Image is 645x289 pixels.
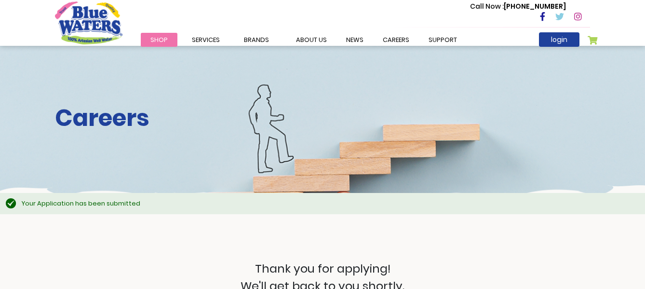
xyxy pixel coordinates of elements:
a: careers [373,33,419,47]
a: News [336,33,373,47]
a: support [419,33,467,47]
p: [PHONE_NUMBER] [470,1,566,12]
div: Your Application has been submitted [22,199,635,208]
a: store logo [55,1,122,44]
span: Shop [150,35,168,44]
span: Brands [244,35,269,44]
a: about us [286,33,336,47]
a: login [539,32,579,47]
h2: Careers [55,104,590,132]
span: Services [192,35,220,44]
span: Call Now : [470,1,504,11]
